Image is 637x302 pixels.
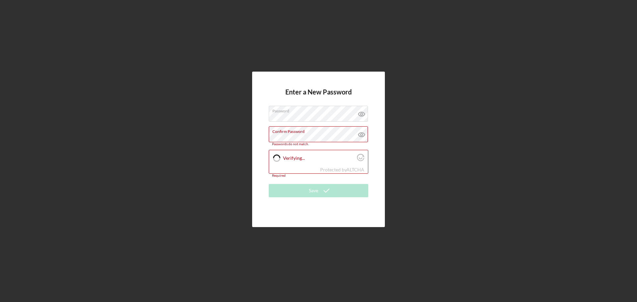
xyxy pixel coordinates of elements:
button: Save [269,184,368,197]
div: Required [269,174,368,178]
h4: Enter a New Password [285,88,352,106]
div: Passwords do not match. [269,142,368,146]
a: Visit Altcha.org [357,156,364,162]
label: Password [272,106,368,113]
a: Visit Altcha.org [346,167,364,172]
label: Confirm Password [272,127,368,134]
label: Verifying... [283,155,355,161]
div: Protected by [320,167,364,172]
div: Save [309,184,318,197]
